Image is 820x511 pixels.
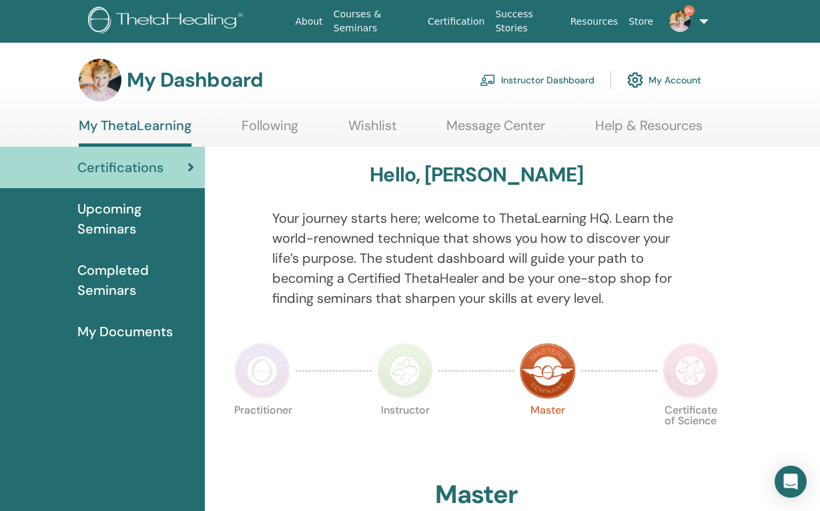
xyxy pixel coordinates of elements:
[234,405,290,461] p: Practitioner
[242,117,298,143] a: Following
[435,480,518,510] h2: Master
[348,117,397,143] a: Wishlist
[272,208,681,308] p: Your journey starts here; welcome to ThetaLearning HQ. Learn the world-renowned technique that sh...
[77,157,163,177] span: Certifications
[377,343,433,399] img: Instructor
[422,9,490,34] a: Certification
[370,163,583,187] h3: Hello, [PERSON_NAME]
[520,343,576,399] img: Master
[490,2,564,41] a: Success Stories
[663,343,719,399] img: Certificate of Science
[684,5,695,16] span: 9+
[290,9,328,34] a: About
[623,9,659,34] a: Store
[79,117,191,147] a: My ThetaLearning
[627,65,701,95] a: My Account
[480,65,594,95] a: Instructor Dashboard
[77,322,173,342] span: My Documents
[663,405,719,461] p: Certificate of Science
[328,2,422,41] a: Courses & Seminars
[77,199,194,239] span: Upcoming Seminars
[79,59,121,101] img: default.jpg
[480,74,496,86] img: chalkboard-teacher.svg
[77,260,194,300] span: Completed Seminars
[446,117,545,143] a: Message Center
[595,117,703,143] a: Help & Resources
[669,11,691,32] img: default.jpg
[520,405,576,461] p: Master
[88,7,248,37] img: logo.png
[127,68,263,92] h3: My Dashboard
[627,69,643,91] img: cog.svg
[377,405,433,461] p: Instructor
[234,343,290,399] img: Practitioner
[565,9,624,34] a: Resources
[775,466,807,498] div: Open Intercom Messenger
